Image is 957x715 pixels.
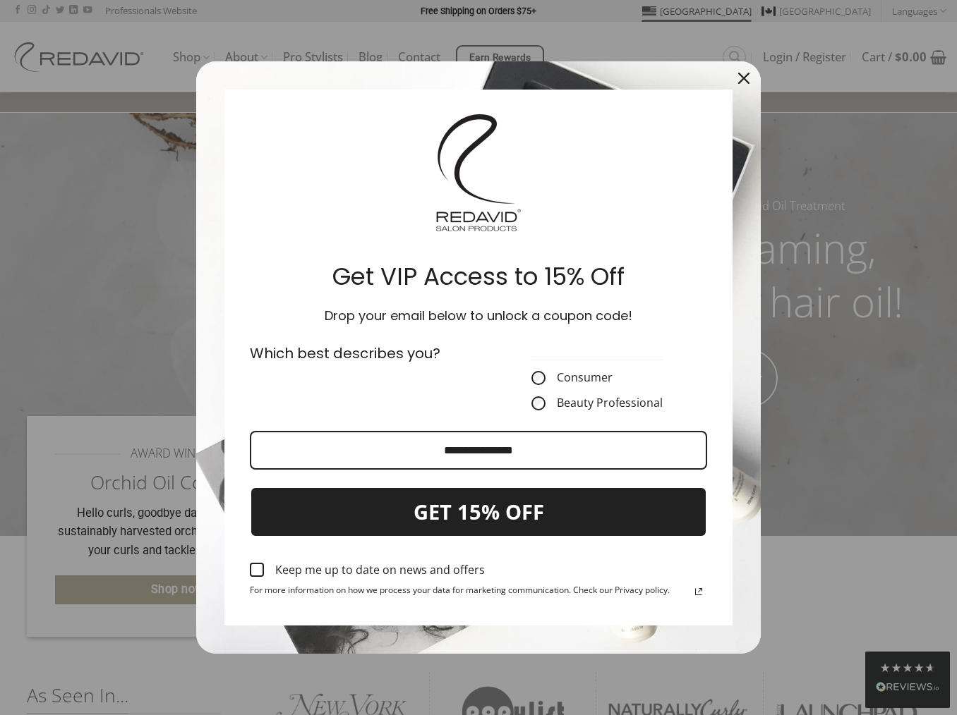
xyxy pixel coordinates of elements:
[247,308,710,324] h3: Drop your email below to unlock a coupon code!
[531,371,663,385] label: Consumer
[690,583,707,600] svg: link icon
[531,396,546,410] input: Beauty Professional
[727,61,761,95] button: Close
[531,343,663,410] fieldset: CustomerType
[250,431,707,470] input: Email field
[531,371,546,385] input: Consumer
[250,487,707,538] button: GET 15% OFF
[690,583,707,600] a: Read our Privacy Policy
[738,73,750,84] svg: close icon
[531,396,663,410] label: Beauty Professional
[247,262,710,292] h2: Get VIP Access to 15% Off
[275,563,485,577] div: Keep me up to date on news and offers
[250,585,670,600] span: For more information on how we process your data for marketing communication. Check our Privacy p...
[250,343,470,364] p: Which best describes you?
